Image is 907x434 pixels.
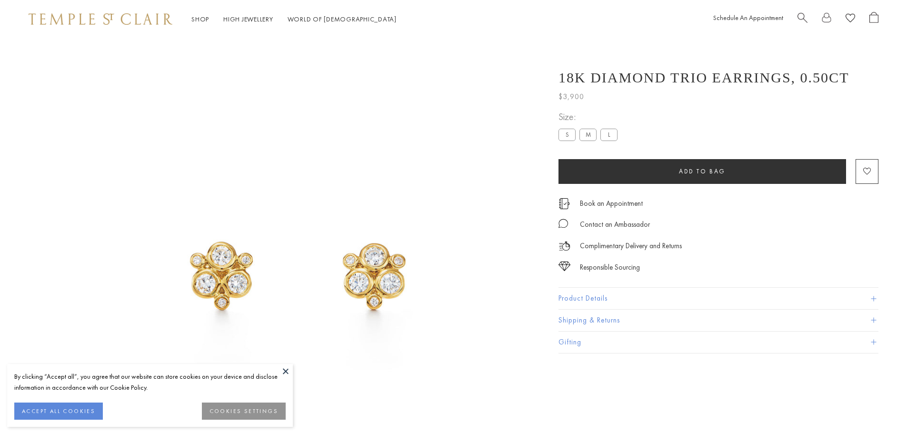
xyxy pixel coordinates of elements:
[29,13,172,25] img: Temple St. Clair
[14,403,103,420] button: ACCEPT ALL COOKIES
[14,371,286,393] div: By clicking “Accept all”, you agree that our website can store cookies on your device and disclos...
[579,129,597,141] label: M
[223,15,273,23] a: High JewelleryHigh Jewellery
[679,167,726,175] span: Add to bag
[846,12,855,27] a: View Wishlist
[558,262,570,271] img: icon_sourcing.svg
[558,332,878,353] button: Gifting
[558,109,621,125] span: Size:
[558,310,878,331] button: Shipping & Returns
[869,12,878,27] a: Open Shopping Bag
[713,13,783,22] a: Schedule An Appointment
[558,288,878,309] button: Product Details
[580,240,682,252] p: Complimentary Delivery and Returns
[558,159,846,184] button: Add to bag
[191,15,209,23] a: ShopShop
[580,219,650,231] div: Contact an Ambassador
[558,91,584,103] span: $3,900
[797,12,807,27] a: Search
[202,403,286,420] button: COOKIES SETTINGS
[580,198,643,209] a: Book an Appointment
[191,13,397,25] nav: Main navigation
[600,129,618,141] label: L
[558,129,576,141] label: S
[558,198,570,209] img: icon_appointment.svg
[558,70,849,86] h1: 18K Diamond Trio Earrings, 0.50ct
[859,389,897,424] iframe: Gorgias live chat messenger
[558,219,568,228] img: MessageIcon-01_2.svg
[580,262,640,273] div: Responsible Sourcing
[288,15,397,23] a: World of [DEMOGRAPHIC_DATA]World of [DEMOGRAPHIC_DATA]
[558,240,570,252] img: icon_delivery.svg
